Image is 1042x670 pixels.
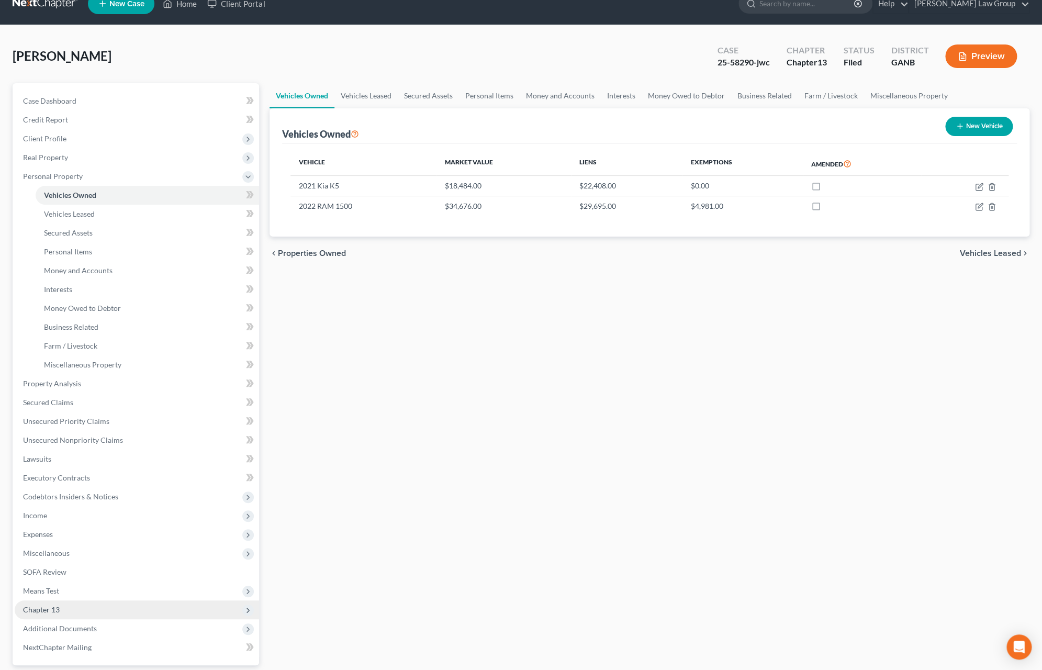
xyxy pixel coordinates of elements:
[23,134,66,143] span: Client Profile
[334,83,398,108] a: Vehicles Leased
[23,492,118,501] span: Codebtors Insiders & Notices
[436,152,571,176] th: Market Value
[44,285,72,294] span: Interests
[23,96,76,105] span: Case Dashboard
[23,643,92,652] span: NextChapter Mailing
[23,530,53,539] span: Expenses
[960,249,1021,258] span: Vehicles Leased
[23,511,47,520] span: Income
[682,196,803,216] td: $4,981.00
[44,228,93,237] span: Secured Assets
[717,44,769,57] div: Case
[945,44,1017,68] button: Preview
[843,57,874,69] div: Filed
[459,83,520,108] a: Personal Items
[23,435,123,444] span: Unsecured Nonpriority Claims
[864,83,954,108] a: Miscellaneous Property
[23,567,66,576] span: SOFA Review
[843,44,874,57] div: Status
[44,209,95,218] span: Vehicles Leased
[36,242,259,261] a: Personal Items
[398,83,459,108] a: Secured Assets
[717,57,769,69] div: 25-58290-jwc
[36,337,259,355] a: Farm / Livestock
[36,299,259,318] a: Money Owed to Debtor
[23,605,60,614] span: Chapter 13
[23,417,109,426] span: Unsecured Priority Claims
[23,549,70,557] span: Miscellaneous
[44,304,121,312] span: Money Owed to Debtor
[15,638,259,657] a: NextChapter Mailing
[23,473,90,482] span: Executory Contracts
[44,322,98,331] span: Business Related
[44,360,121,369] span: Miscellaneous Property
[1021,249,1029,258] i: chevron_right
[682,176,803,196] td: $0.00
[601,83,642,108] a: Interests
[682,152,803,176] th: Exemptions
[36,280,259,299] a: Interests
[817,57,826,67] span: 13
[15,431,259,450] a: Unsecured Nonpriority Claims
[290,176,436,196] td: 2021 Kia K5
[15,110,259,129] a: Credit Report
[278,249,346,258] span: Properties Owned
[36,318,259,337] a: Business Related
[36,224,259,242] a: Secured Assets
[36,205,259,224] a: Vehicles Leased
[36,186,259,205] a: Vehicles Owned
[23,624,97,633] span: Additional Documents
[15,412,259,431] a: Unsecured Priority Claims
[36,261,259,280] a: Money and Accounts
[13,48,111,63] span: [PERSON_NAME]
[436,176,571,196] td: $18,484.00
[44,341,97,350] span: Farm / Livestock
[290,152,436,176] th: Vehicle
[23,454,51,463] span: Lawsuits
[798,83,864,108] a: Farm / Livestock
[23,379,81,388] span: Property Analysis
[23,115,68,124] span: Credit Report
[520,83,601,108] a: Money and Accounts
[23,153,68,162] span: Real Property
[23,398,73,407] span: Secured Claims
[436,196,571,216] td: $34,676.00
[15,468,259,487] a: Executory Contracts
[945,117,1013,136] button: New Vehicle
[15,92,259,110] a: Case Dashboard
[23,172,83,181] span: Personal Property
[15,374,259,393] a: Property Analysis
[571,152,682,176] th: Liens
[891,44,928,57] div: District
[44,191,96,199] span: Vehicles Owned
[891,57,928,69] div: GANB
[1006,634,1032,660] div: Open Intercom Messenger
[15,450,259,468] a: Lawsuits
[270,249,278,258] i: chevron_left
[23,586,59,595] span: Means Test
[571,196,682,216] td: $29,695.00
[270,249,346,258] button: chevron_left Properties Owned
[731,83,798,108] a: Business Related
[282,128,359,140] div: Vehicles Owned
[571,176,682,196] td: $22,408.00
[36,355,259,374] a: Miscellaneous Property
[270,83,334,108] a: Vehicles Owned
[15,393,259,412] a: Secured Claims
[786,57,826,69] div: Chapter
[642,83,731,108] a: Money Owed to Debtor
[786,44,826,57] div: Chapter
[44,266,113,275] span: Money and Accounts
[44,247,92,256] span: Personal Items
[15,563,259,582] a: SOFA Review
[960,249,1029,258] button: Vehicles Leased chevron_right
[803,152,922,176] th: Amended
[290,196,436,216] td: 2022 RAM 1500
